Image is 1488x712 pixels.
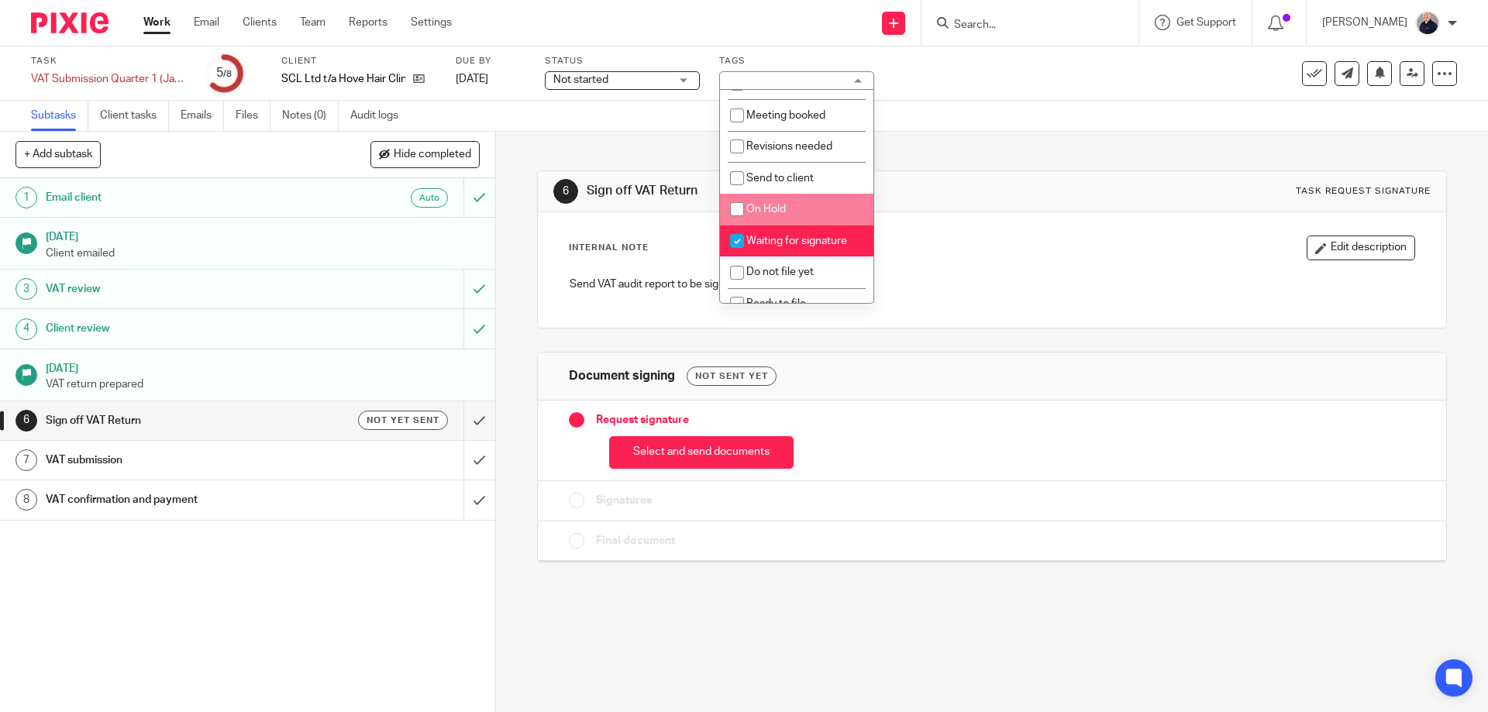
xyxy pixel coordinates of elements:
span: Final document [596,533,675,549]
h1: [DATE] [46,225,480,245]
a: Email [194,15,219,30]
a: Reports [349,15,387,30]
div: 3 [15,278,37,300]
span: On Hold [746,204,786,215]
h1: [DATE] [46,357,480,377]
p: SCL Ltd t/a Hove Hair Clinic [281,71,405,87]
a: Team [300,15,325,30]
div: 1 [15,187,37,208]
small: /8 [223,70,232,78]
div: 4 [15,318,37,340]
span: Signatures [596,493,652,508]
div: 6 [553,179,578,204]
span: Hide completed [394,149,471,161]
span: Not yet sent [367,414,439,427]
button: + Add subtask [15,141,101,167]
a: Settings [411,15,452,30]
img: IMG_8745-0021-copy.jpg [1415,11,1440,36]
p: VAT return prepared [46,377,480,392]
h1: Sign off VAT Return [587,183,1025,199]
label: Client [281,55,436,67]
button: Edit description [1307,236,1415,260]
label: Tags [719,55,874,67]
a: Work [143,15,170,30]
h1: Document signing [569,368,675,384]
div: 5 [216,64,232,82]
div: Auto [411,188,448,208]
h1: Sign off VAT Return [46,409,314,432]
h1: VAT review [46,277,314,301]
label: Due by [456,55,525,67]
a: Client tasks [100,101,169,131]
div: VAT Submission Quarter 1 (Jan/Apr/Jul/Oct) [31,71,186,87]
div: Task request signature [1296,185,1431,198]
span: Not started [553,74,608,85]
span: Ready to file [746,298,806,309]
a: Notes (0) [282,101,339,131]
div: 6 [15,410,37,432]
span: [DATE] [456,74,488,84]
span: Request signature [596,412,689,428]
button: Select and send documents [609,436,794,470]
span: Do not file yet [746,267,814,277]
span: Meeting booked [746,110,825,121]
label: Task [31,55,186,67]
label: Status [545,55,700,67]
h1: VAT submission [46,449,314,472]
a: Clients [243,15,277,30]
div: 7 [15,449,37,471]
h1: Client review [46,317,314,340]
a: Emails [181,101,224,131]
input: Search [952,19,1092,33]
div: Not sent yet [687,366,777,386]
div: 8 [15,489,37,511]
span: Send to client [746,173,814,184]
p: Internal Note [569,242,649,254]
p: Send VAT audit report to be signed by client [570,277,1414,292]
a: Subtasks [31,101,88,131]
span: Get Support [1176,17,1236,28]
img: Pixie [31,12,108,33]
a: Audit logs [350,101,410,131]
span: Revisions needed [746,141,832,152]
button: Hide completed [370,141,480,167]
p: [PERSON_NAME] [1322,15,1407,30]
h1: Email client [46,186,314,209]
span: Waiting for signature [746,236,847,246]
a: Files [236,101,270,131]
h1: VAT confirmation and payment [46,488,314,511]
p: Client emailed [46,246,480,261]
